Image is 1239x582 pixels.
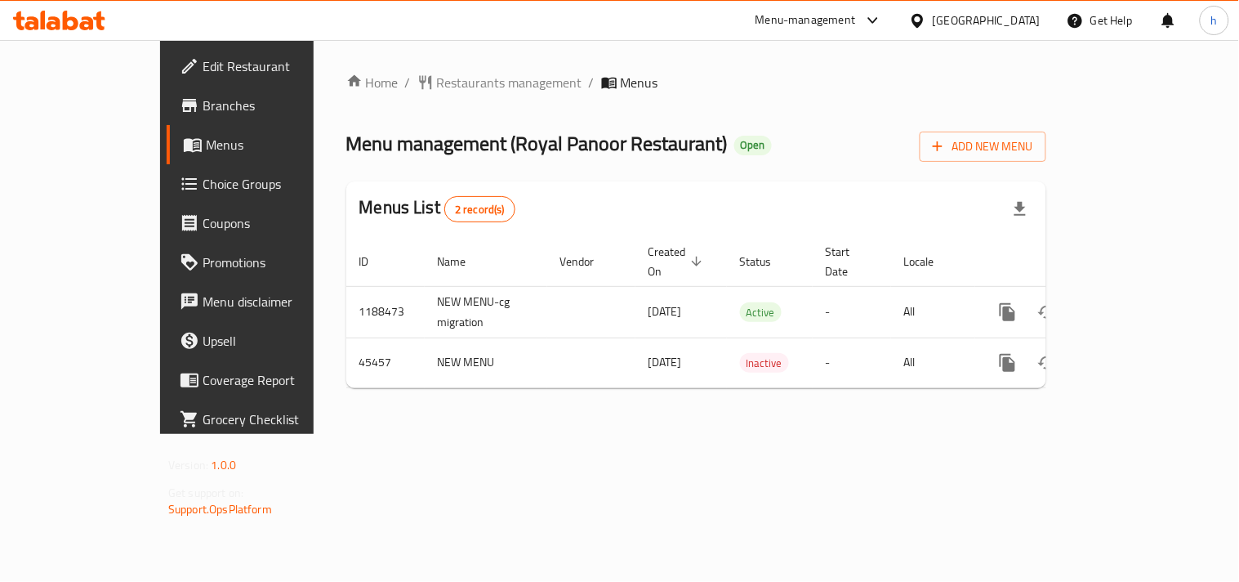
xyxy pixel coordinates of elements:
[167,164,367,204] a: Choice Groups
[167,243,367,282] a: Promotions
[425,338,547,387] td: NEW MENU
[891,338,975,387] td: All
[167,204,367,243] a: Coupons
[206,135,354,154] span: Menus
[168,454,208,476] span: Version:
[891,286,975,338] td: All
[1027,293,1067,332] button: Change Status
[346,73,1046,92] nav: breadcrumb
[346,286,425,338] td: 1188473
[813,338,891,387] td: -
[444,196,515,222] div: Total records count
[203,96,354,115] span: Branches
[167,282,367,321] a: Menu disclaimer
[168,499,272,520] a: Support.OpsPlatform
[167,360,367,400] a: Coverage Report
[740,354,789,373] span: Inactive
[988,343,1027,383] button: more
[346,125,728,162] span: Menu management ( Royal Panoor Restaurant )
[346,237,1158,388] table: enhanced table
[589,73,595,92] li: /
[203,331,354,351] span: Upsell
[734,136,772,155] div: Open
[648,351,682,373] span: [DATE]
[560,252,616,271] span: Vendor
[346,338,425,387] td: 45457
[740,302,782,322] div: Active
[734,138,772,152] span: Open
[740,252,793,271] span: Status
[740,353,789,373] div: Inactive
[203,174,354,194] span: Choice Groups
[203,213,354,233] span: Coupons
[648,301,682,322] span: [DATE]
[167,125,367,164] a: Menus
[904,252,956,271] span: Locale
[437,73,582,92] span: Restaurants management
[359,195,515,222] h2: Menus List
[359,252,390,271] span: ID
[425,286,547,338] td: NEW MENU-cg migration
[203,292,354,311] span: Menu disclaimer
[417,73,582,92] a: Restaurants management
[203,56,354,76] span: Edit Restaurant
[167,400,367,439] a: Grocery Checklist
[168,482,243,504] span: Get support on:
[438,252,488,271] span: Name
[203,370,354,390] span: Coverage Report
[1211,11,1218,29] span: h
[405,73,411,92] li: /
[988,293,1027,332] button: more
[203,253,354,272] span: Promotions
[933,137,1033,157] span: Add New Menu
[167,86,367,125] a: Branches
[203,410,354,429] span: Grocery Checklist
[648,242,707,281] span: Created On
[813,286,891,338] td: -
[167,47,367,86] a: Edit Restaurant
[933,11,1041,29] div: [GEOGRAPHIC_DATA]
[920,132,1046,162] button: Add New Menu
[826,242,871,281] span: Start Date
[621,73,658,92] span: Menus
[1027,343,1067,383] button: Change Status
[1001,190,1040,229] div: Export file
[755,11,856,30] div: Menu-management
[445,202,515,217] span: 2 record(s)
[346,73,399,92] a: Home
[975,237,1158,287] th: Actions
[740,303,782,322] span: Active
[167,321,367,360] a: Upsell
[211,454,236,476] span: 1.0.0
